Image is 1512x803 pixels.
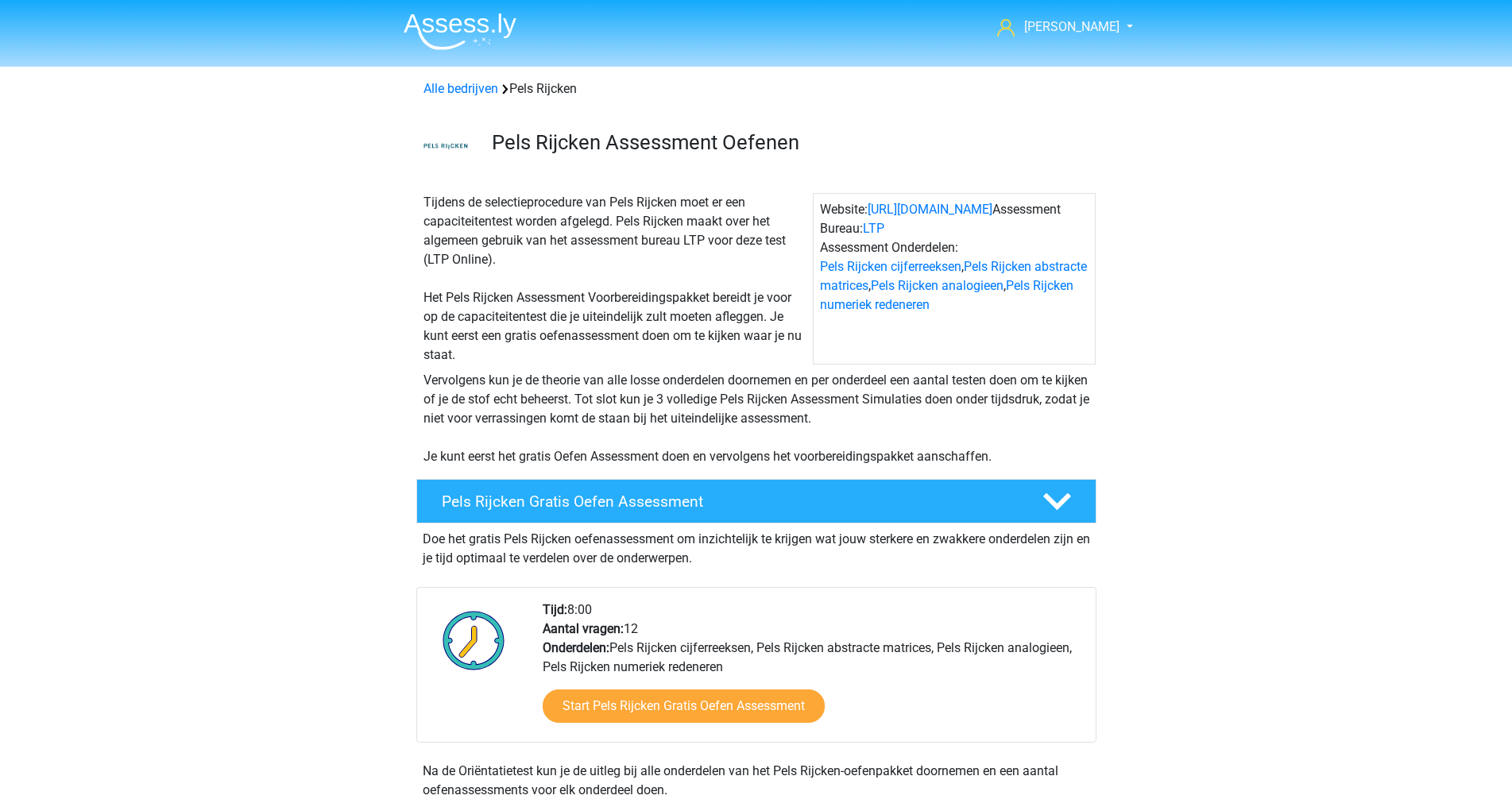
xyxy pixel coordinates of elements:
div: 8:00 12 Pels Rijcken cijferreeksen, Pels Rijcken abstracte matrices, Pels Rijcken analogieen, Pel... [531,600,1095,742]
div: Na de Oriëntatietest kun je de uitleg bij alle onderdelen van het Pels Rijcken-oefenpakket doorne... [416,762,1096,800]
a: [URL][DOMAIN_NAME] [868,202,992,217]
div: Website: Assessment Bureau: Assessment Onderdelen: , , , [813,193,1096,365]
a: Pels Rijcken Gratis Oefen Assessment [410,479,1103,523]
div: Tijdens de selectieprocedure van Pels Rijcken moet er een capaciteitentest worden afgelegd. Pels ... [417,193,813,365]
h4: Pels Rijcken Gratis Oefen Assessment [442,492,1017,511]
span: [PERSON_NAME] [1024,19,1119,34]
b: Tijd: [543,602,567,617]
div: Doe het gratis Pels Rijcken oefenassessment om inzichtelijk te krijgen wat jouw sterkere en zwakk... [416,523,1096,568]
img: Klok [434,600,514,680]
a: Start Pels Rijcken Gratis Oefen Assessment [543,689,825,723]
a: Pels Rijcken analogieen [871,278,1003,293]
div: Vervolgens kun je de theorie van alle losse onderdelen doornemen en per onderdeel een aantal test... [417,371,1096,466]
b: Aantal vragen: [543,621,624,636]
a: Alle bedrijven [423,81,498,96]
img: Assessly [404,13,516,50]
a: [PERSON_NAME] [991,17,1121,37]
div: Pels Rijcken [417,79,1096,98]
b: Onderdelen: [543,640,609,655]
a: LTP [863,221,884,236]
h3: Pels Rijcken Assessment Oefenen [492,130,1084,155]
a: Pels Rijcken cijferreeksen [820,259,961,274]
